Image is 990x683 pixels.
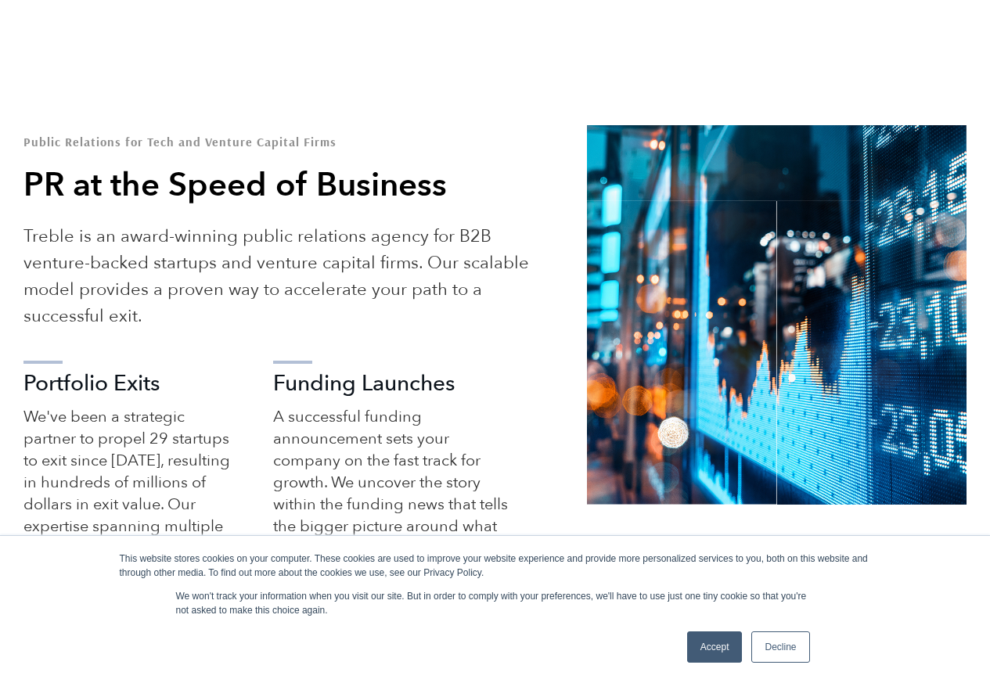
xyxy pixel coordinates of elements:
a: Accept [687,631,743,663]
p: We won't track your information when you visit our site. But in order to comply with your prefere... [176,589,815,617]
p: A successful funding announcement sets your company on the fast track for growth. We uncover the ... [273,406,520,581]
h3: Portfolio Exits [23,372,239,394]
h2: PR at the Speed of Business [23,164,552,207]
p: Treble is an award-winning public relations agency for B2B venture-backed startups and venture ca... [23,223,552,329]
p: We've been a strategic partner to propel 29 startups to exit since [DATE], resulting in hundreds ... [23,406,239,581]
h3: Funding Launches [273,372,520,394]
h1: Public Relations for Tech and Venture Capital Firms [23,135,552,148]
div: This website stores cookies on your computer. These cookies are used to improve your website expe... [120,552,871,580]
a: Decline [751,631,809,663]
